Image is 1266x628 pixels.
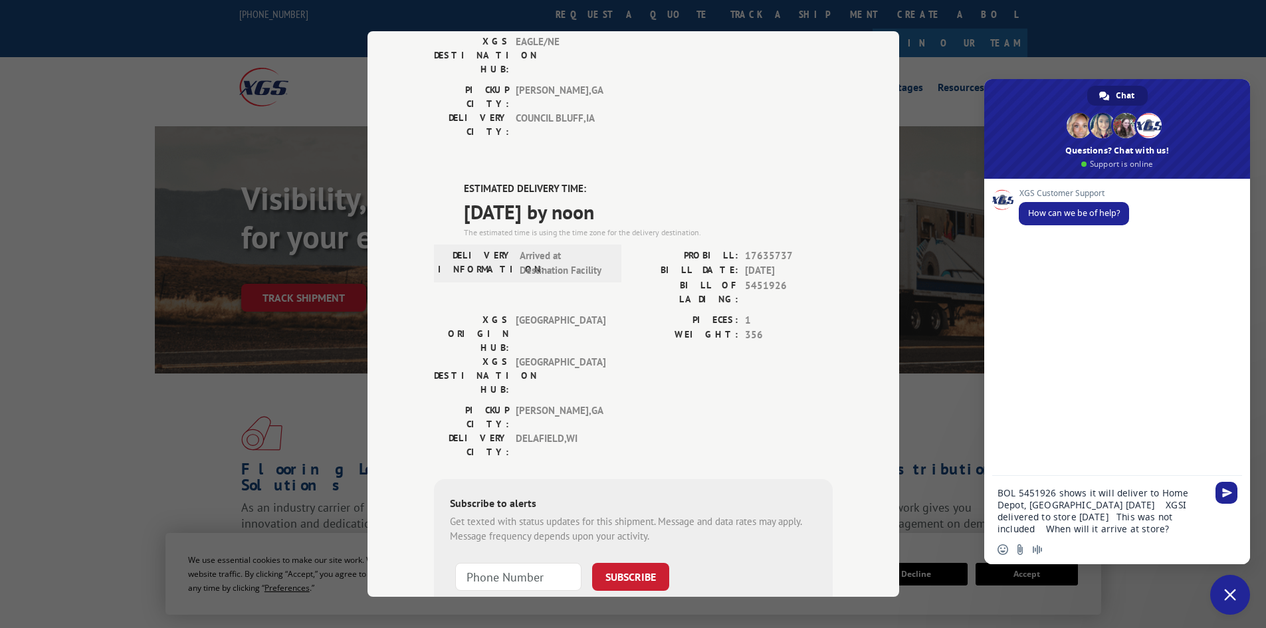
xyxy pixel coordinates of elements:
[633,328,738,343] label: WEIGHT:
[450,495,817,514] div: Subscribe to alerts
[516,111,605,139] span: COUNCIL BLUFF , IA
[1019,189,1129,198] span: XGS Customer Support
[1087,86,1148,106] div: Chat
[1215,482,1237,504] span: Send
[434,83,509,111] label: PICKUP CITY:
[1116,86,1134,106] span: Chat
[633,263,738,278] label: BILL DATE:
[1028,207,1120,219] span: How can we be of help?
[1032,544,1043,555] span: Audio message
[464,181,833,197] label: ESTIMATED DELIVERY TIME:
[516,355,605,397] span: [GEOGRAPHIC_DATA]
[434,403,509,431] label: PICKUP CITY:
[434,431,509,459] label: DELIVERY CITY:
[745,263,833,278] span: [DATE]
[516,35,605,76] span: EAGLE/NE
[633,249,738,264] label: PROBILL:
[745,328,833,343] span: 356
[464,197,833,227] span: [DATE] by noon
[745,278,833,306] span: 5451926
[520,249,609,278] span: Arrived at Destination Facility
[516,403,605,431] span: [PERSON_NAME] , GA
[434,313,509,355] label: XGS ORIGIN HUB:
[998,544,1008,555] span: Insert an emoji
[464,227,833,239] div: The estimated time is using the time zone for the delivery destination.
[434,35,509,76] label: XGS DESTINATION HUB:
[592,563,669,591] button: SUBSCRIBE
[998,487,1208,535] textarea: Compose your message...
[434,111,509,139] label: DELIVERY CITY:
[516,313,605,355] span: [GEOGRAPHIC_DATA]
[1015,544,1025,555] span: Send a file
[438,249,513,278] label: DELIVERY INFORMATION:
[633,313,738,328] label: PIECES:
[434,355,509,397] label: XGS DESTINATION HUB:
[455,563,581,591] input: Phone Number
[516,83,605,111] span: [PERSON_NAME] , GA
[1210,575,1250,615] div: Close chat
[450,514,817,544] div: Get texted with status updates for this shipment. Message and data rates may apply. Message frequ...
[745,313,833,328] span: 1
[516,431,605,459] span: DELAFIELD , WI
[633,278,738,306] label: BILL OF LADING:
[745,249,833,264] span: 17635737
